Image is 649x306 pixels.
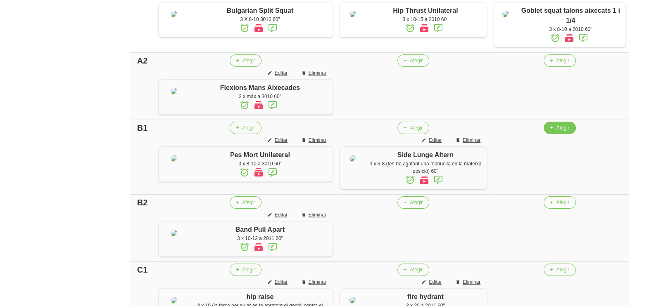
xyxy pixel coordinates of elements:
[397,54,429,67] button: Afegir
[242,266,255,273] span: Afegir
[246,293,273,300] span: hip raise
[450,276,487,288] button: Eliminar
[230,151,290,158] span: Pes Mort Unilateral
[296,276,333,288] button: Eliminar
[262,209,294,221] button: Editar
[309,211,326,219] span: Eliminar
[133,54,152,67] div: A2
[171,155,177,162] img: 8ea60705-12ae-42e8-83e1-4ba62b1261d5%2Factivities%2F24937-rdl-unilateral-jpg.jpg
[192,93,328,100] div: 3 x màx a 3010 60"
[520,26,621,33] div: 3 x 8-10 a 2010 60"
[171,88,177,94] img: 8ea60705-12ae-42e8-83e1-4ba62b1261d5%2Factivities%2F98964-flexio-mans-amunt-jpg.jpg
[242,57,255,64] span: Afegir
[192,160,328,167] div: 3 x 8-10 a 3010 60"
[410,124,423,132] span: Afegir
[544,264,575,276] button: Afegir
[226,7,293,14] span: Bulgarian Split Squat
[544,54,575,67] button: Afegir
[416,276,448,288] button: Editar
[368,16,483,23] div: 3 x 10-15 a 2010 60"
[242,124,255,132] span: Afegir
[230,196,262,209] button: Afegir
[133,264,152,276] div: C1
[397,151,454,158] span: Side Lunge Altern
[133,122,152,134] div: B1
[262,134,294,146] button: Editar
[410,266,423,273] span: Afegir
[410,199,423,206] span: Afegir
[275,137,288,144] span: Editar
[429,278,442,286] span: Editar
[556,124,569,132] span: Afegir
[309,278,326,286] span: Eliminar
[410,57,423,64] span: Afegir
[275,278,288,286] span: Editar
[556,57,569,64] span: Afegir
[556,199,569,206] span: Afegir
[368,160,483,175] div: 3 x 6-8 (fes-ho agafant una manuella en la mateixa posició) 60"
[133,196,152,209] div: B2
[192,16,328,23] div: 3 X 8-10 3010 60"
[502,11,509,17] img: 8ea60705-12ae-42e8-83e1-4ba62b1261d5%2Factivities%2Fgoblet%20squat.jpg
[192,235,328,242] div: 3 x 10-12 a 2011 60"
[450,134,487,146] button: Eliminar
[230,264,262,276] button: Afegir
[416,134,448,146] button: Editar
[275,69,288,77] span: Editar
[463,137,480,144] span: Eliminar
[235,226,285,233] span: Band Pull Apart
[296,209,333,221] button: Eliminar
[171,230,177,236] img: 8ea60705-12ae-42e8-83e1-4ba62b1261d5%2Factivities%2F52778-band-pull-aparts-jpg.jpg
[296,134,333,146] button: Eliminar
[220,84,300,91] span: Flexions Mans Aixecades
[463,278,480,286] span: Eliminar
[275,211,288,219] span: Editar
[171,297,177,304] img: 8ea60705-12ae-42e8-83e1-4ba62b1261d5%2Factivities%2Fhip%20raise.jpg
[521,7,620,24] span: Goblet squat talons aixecats 1 i 1/4
[242,199,255,206] span: Afegir
[397,264,429,276] button: Afegir
[230,122,262,134] button: Afegir
[349,297,356,304] img: 8ea60705-12ae-42e8-83e1-4ba62b1261d5%2Factivities%2Ffire%20hydrant.jpg
[296,67,333,79] button: Eliminar
[171,11,177,17] img: 8ea60705-12ae-42e8-83e1-4ba62b1261d5%2Factivities%2F53447-bulgarian-squat-jpg.jpg
[349,155,356,162] img: 8ea60705-12ae-42e8-83e1-4ba62b1261d5%2Factivities%2F98074-lunge-side-to-side-jpg.jpg
[309,137,326,144] span: Eliminar
[262,276,294,288] button: Editar
[544,122,575,134] button: Afegir
[397,122,429,134] button: Afegir
[393,7,458,14] span: Hip Thrust Unilateral
[429,137,442,144] span: Editar
[407,293,444,300] span: fire hydrant
[309,69,326,77] span: Eliminar
[262,67,294,79] button: Editar
[349,11,356,17] img: 8ea60705-12ae-42e8-83e1-4ba62b1261d5%2Factivities%2F28502-hip-thrust-unilateral-jpg.jpg
[230,54,262,67] button: Afegir
[397,196,429,209] button: Afegir
[556,266,569,273] span: Afegir
[544,196,575,209] button: Afegir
